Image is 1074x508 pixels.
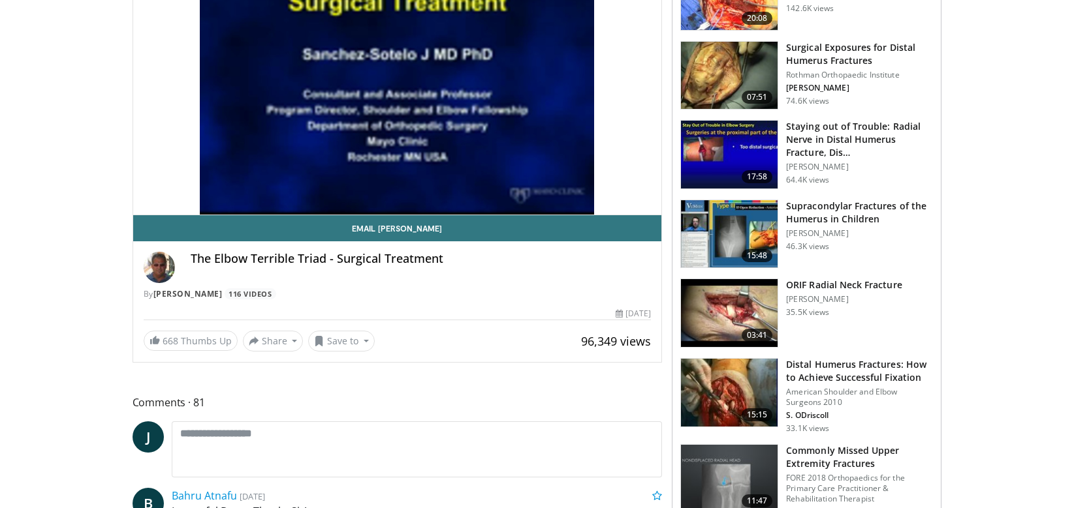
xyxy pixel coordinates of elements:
a: 116 Videos [225,288,276,299]
p: [PERSON_NAME] [786,162,933,172]
h3: Distal Humerus Fractures: How to Achieve Successful Fixation [786,358,933,384]
a: 668 Thumbs Up [144,331,238,351]
img: Avatar [144,252,175,283]
p: [PERSON_NAME] [786,228,933,239]
h3: Supracondylar Fractures of the Humerus in Children [786,200,933,226]
a: 15:48 Supracondylar Fractures of the Humerus in Children [PERSON_NAME] 46.3K views [680,200,933,269]
p: 35.5K views [786,307,829,318]
div: [DATE] [616,308,651,320]
a: [PERSON_NAME] [153,288,223,299]
span: 668 [163,335,178,347]
p: [PERSON_NAME] [786,83,933,93]
span: 20:08 [742,12,773,25]
span: 15:15 [742,408,773,421]
p: [PERSON_NAME] [786,294,902,305]
div: By [144,288,652,300]
img: 07483a87-f7db-4b95-b01b-f6be0d1b3d91.150x105_q85_crop-smart_upscale.jpg [681,200,778,268]
a: Email [PERSON_NAME] [133,215,662,241]
button: Share [243,331,304,351]
span: 15:48 [742,249,773,262]
a: J [133,421,164,453]
p: FORE 2018 Orthopaedics for the Primary Care Practitioner & Rehabilitation Therapist [786,473,933,504]
span: 03:41 [742,329,773,342]
p: Rothman Orthopaedic Institute [786,70,933,80]
p: 64.4K views [786,175,829,185]
h3: Staying out of Trouble: Radial Nerve in Distal Humerus Fracture, Dis… [786,120,933,159]
img: shawn_1.png.150x105_q85_crop-smart_upscale.jpg [681,359,778,426]
img: 70322_0000_3.png.150x105_q85_crop-smart_upscale.jpg [681,42,778,110]
img: Q2xRg7exoPLTwO8X4xMDoxOjB1O8AjAz_1.150x105_q85_crop-smart_upscale.jpg [681,121,778,188]
p: 142.6K views [786,3,834,14]
a: 03:41 ORIF Radial Neck Fracture [PERSON_NAME] 35.5K views [680,278,933,348]
span: 07:51 [742,91,773,104]
h3: ORIF Radial Neck Fracture [786,278,902,291]
span: 17:58 [742,170,773,183]
p: S. ODriscoll [786,410,933,421]
img: Picture_3_8_2.png.150x105_q85_crop-smart_upscale.jpg [681,279,778,347]
a: Bahru Atnafu [172,488,237,503]
h4: The Elbow Terrible Triad - Surgical Treatment [191,252,652,266]
p: 46.3K views [786,241,829,252]
p: 33.1K views [786,423,829,434]
span: 96,349 views [581,333,651,349]
h3: Commonly Missed Upper Extremity Fractures [786,444,933,470]
p: 74.6K views [786,96,829,106]
button: Save to [308,331,375,351]
h3: Surgical Exposures for Distal Humerus Fractures [786,41,933,67]
a: 07:51 Surgical Exposures for Distal Humerus Fractures Rothman Orthopaedic Institute [PERSON_NAME]... [680,41,933,110]
a: 17:58 Staying out of Trouble: Radial Nerve in Distal Humerus Fracture, Dis… [PERSON_NAME] 64.4K v... [680,120,933,189]
p: American Shoulder and Elbow Surgeons 2010 [786,387,933,408]
small: [DATE] [240,490,265,502]
span: 11:47 [742,494,773,507]
a: 15:15 Distal Humerus Fractures: How to Achieve Successful Fixation American Shoulder and Elbow Su... [680,358,933,434]
span: Comments 81 [133,394,663,411]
